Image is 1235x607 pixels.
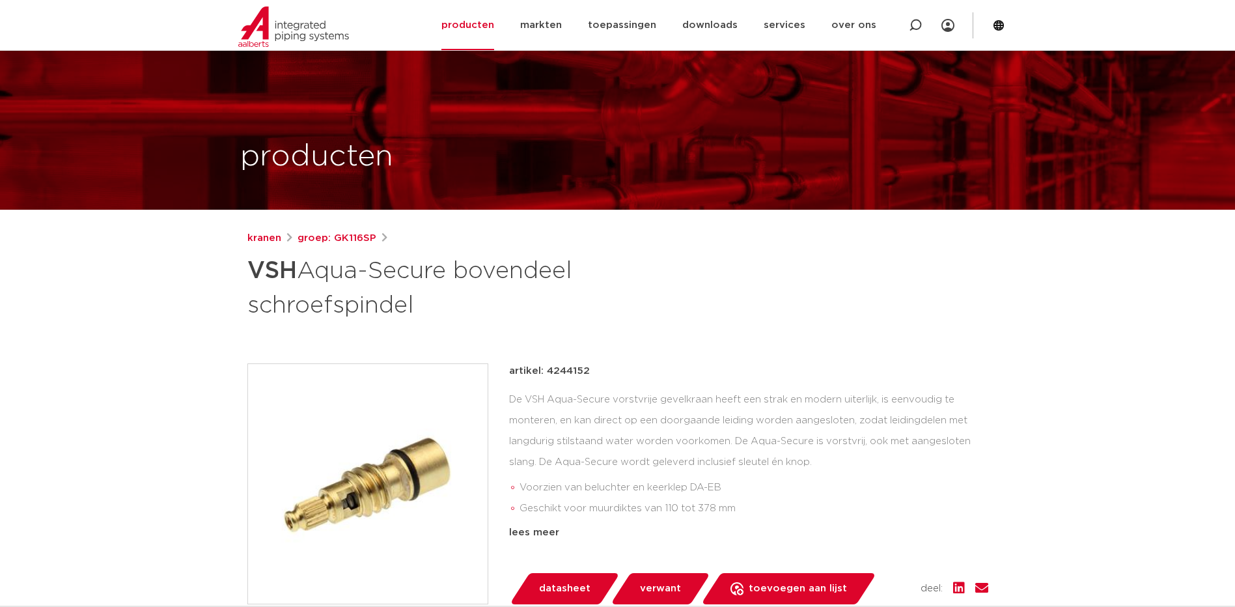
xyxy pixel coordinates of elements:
[610,573,710,604] a: verwant
[921,581,943,597] span: deel:
[247,251,736,322] h1: Aqua-Secure bovendeel schroefspindel
[247,231,281,246] a: kranen
[749,578,847,599] span: toevoegen aan lijst
[509,573,620,604] a: datasheet
[240,136,393,178] h1: producten
[520,498,988,519] li: Geschikt voor muurdiktes van 110 tot 378 mm
[247,259,297,283] strong: VSH
[509,363,590,379] p: artikel: 4244152
[509,389,988,520] div: De VSH Aqua-Secure vorstvrije gevelkraan heeft een strak en modern uiterlijk, is eenvoudig te mon...
[248,364,488,604] img: Product Image for VSH Aqua-Secure bovendeel schroefspindel
[509,525,988,541] div: lees meer
[539,578,590,599] span: datasheet
[298,231,376,246] a: groep: GK116SP
[520,477,988,498] li: Voorzien van beluchter en keerklep DA-EB
[640,578,681,599] span: verwant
